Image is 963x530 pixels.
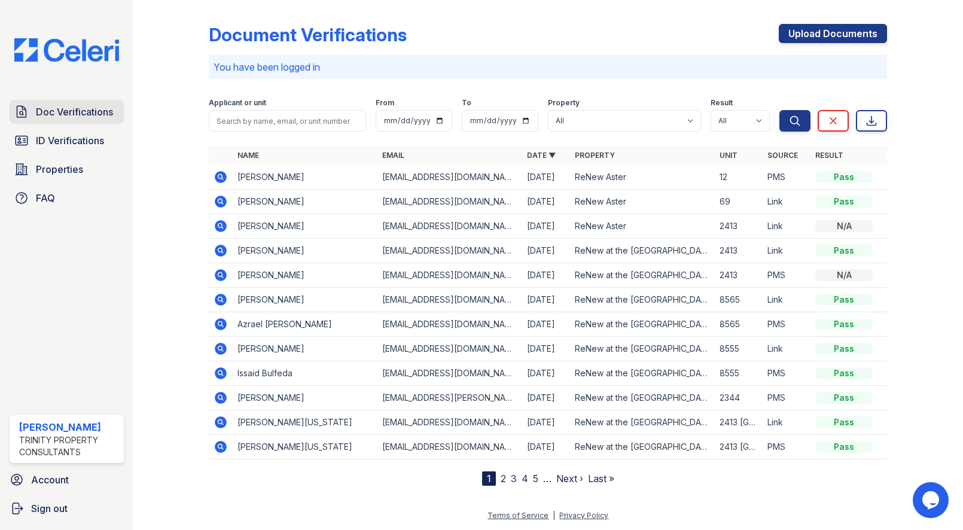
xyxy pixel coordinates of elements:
[237,151,259,160] a: Name
[377,435,522,459] td: [EMAIL_ADDRESS][DOMAIN_NAME]
[570,361,715,386] td: ReNew at the [GEOGRAPHIC_DATA]
[815,367,873,379] div: Pass
[715,410,763,435] td: 2413 [GEOGRAPHIC_DATA]
[233,312,377,337] td: Azrael [PERSON_NAME]
[570,165,715,190] td: ReNew Aster
[763,312,810,337] td: PMS
[233,190,377,214] td: [PERSON_NAME]
[715,361,763,386] td: 8555
[5,497,129,520] a: Sign out
[715,337,763,361] td: 8555
[575,151,615,160] a: Property
[482,471,496,486] div: 1
[376,98,394,108] label: From
[543,471,551,486] span: …
[377,190,522,214] td: [EMAIL_ADDRESS][DOMAIN_NAME]
[233,361,377,386] td: Issaid Bulfeda
[570,312,715,337] td: ReNew at the [GEOGRAPHIC_DATA]
[763,435,810,459] td: PMS
[815,416,873,428] div: Pass
[377,214,522,239] td: [EMAIL_ADDRESS][DOMAIN_NAME]
[815,171,873,183] div: Pass
[377,239,522,263] td: [EMAIL_ADDRESS][DOMAIN_NAME]
[763,386,810,410] td: PMS
[715,288,763,312] td: 8565
[36,162,83,176] span: Properties
[31,473,69,487] span: Account
[763,190,810,214] td: Link
[715,165,763,190] td: 12
[556,473,583,485] a: Next ›
[570,214,715,239] td: ReNew Aster
[548,98,580,108] label: Property
[487,511,548,520] a: Terms of Service
[570,263,715,288] td: ReNew at the [GEOGRAPHIC_DATA]
[522,288,570,312] td: [DATE]
[522,312,570,337] td: [DATE]
[501,473,506,485] a: 2
[570,410,715,435] td: ReNew at the [GEOGRAPHIC_DATA]
[522,361,570,386] td: [DATE]
[377,312,522,337] td: [EMAIL_ADDRESS][DOMAIN_NAME]
[715,214,763,239] td: 2413
[233,263,377,288] td: [PERSON_NAME]
[19,420,119,434] div: [PERSON_NAME]
[815,392,873,404] div: Pass
[815,151,843,160] a: Result
[715,435,763,459] td: 2413 [GEOGRAPHIC_DATA]
[522,263,570,288] td: [DATE]
[815,294,873,306] div: Pass
[815,318,873,330] div: Pass
[209,24,407,45] div: Document Verifications
[767,151,798,160] a: Source
[570,337,715,361] td: ReNew at the [GEOGRAPHIC_DATA]
[715,386,763,410] td: 2344
[233,386,377,410] td: [PERSON_NAME]
[763,263,810,288] td: PMS
[462,98,471,108] label: To
[533,473,538,485] a: 5
[553,511,555,520] div: |
[377,410,522,435] td: [EMAIL_ADDRESS][DOMAIN_NAME]
[377,288,522,312] td: [EMAIL_ADDRESS][DOMAIN_NAME]
[815,196,873,208] div: Pass
[715,190,763,214] td: 69
[570,386,715,410] td: ReNew at the [GEOGRAPHIC_DATA]
[36,105,113,119] span: Doc Verifications
[377,337,522,361] td: [EMAIL_ADDRESS][DOMAIN_NAME]
[377,165,522,190] td: [EMAIL_ADDRESS][DOMAIN_NAME]
[522,435,570,459] td: [DATE]
[5,38,129,62] img: CE_Logo_Blue-a8612792a0a2168367f1c8372b55b34899dd931a85d93a1a3d3e32e68fde9ad4.png
[382,151,404,160] a: Email
[522,337,570,361] td: [DATE]
[233,165,377,190] td: [PERSON_NAME]
[36,191,55,205] span: FAQ
[815,441,873,453] div: Pass
[522,473,528,485] a: 4
[522,214,570,239] td: [DATE]
[209,98,266,108] label: Applicant or unit
[10,157,124,181] a: Properties
[233,337,377,361] td: [PERSON_NAME]
[711,98,733,108] label: Result
[715,239,763,263] td: 2413
[720,151,738,160] a: Unit
[913,482,951,518] iframe: chat widget
[815,269,873,281] div: N/A
[10,100,124,124] a: Doc Verifications
[209,110,366,132] input: Search by name, email, or unit number
[559,511,608,520] a: Privacy Policy
[233,435,377,459] td: [PERSON_NAME][US_STATE]
[522,386,570,410] td: [DATE]
[19,434,119,458] div: Trinity Property Consultants
[522,410,570,435] td: [DATE]
[511,473,517,485] a: 3
[10,129,124,153] a: ID Verifications
[233,410,377,435] td: [PERSON_NAME][US_STATE]
[815,343,873,355] div: Pass
[522,190,570,214] td: [DATE]
[233,214,377,239] td: [PERSON_NAME]
[763,214,810,239] td: Link
[763,288,810,312] td: Link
